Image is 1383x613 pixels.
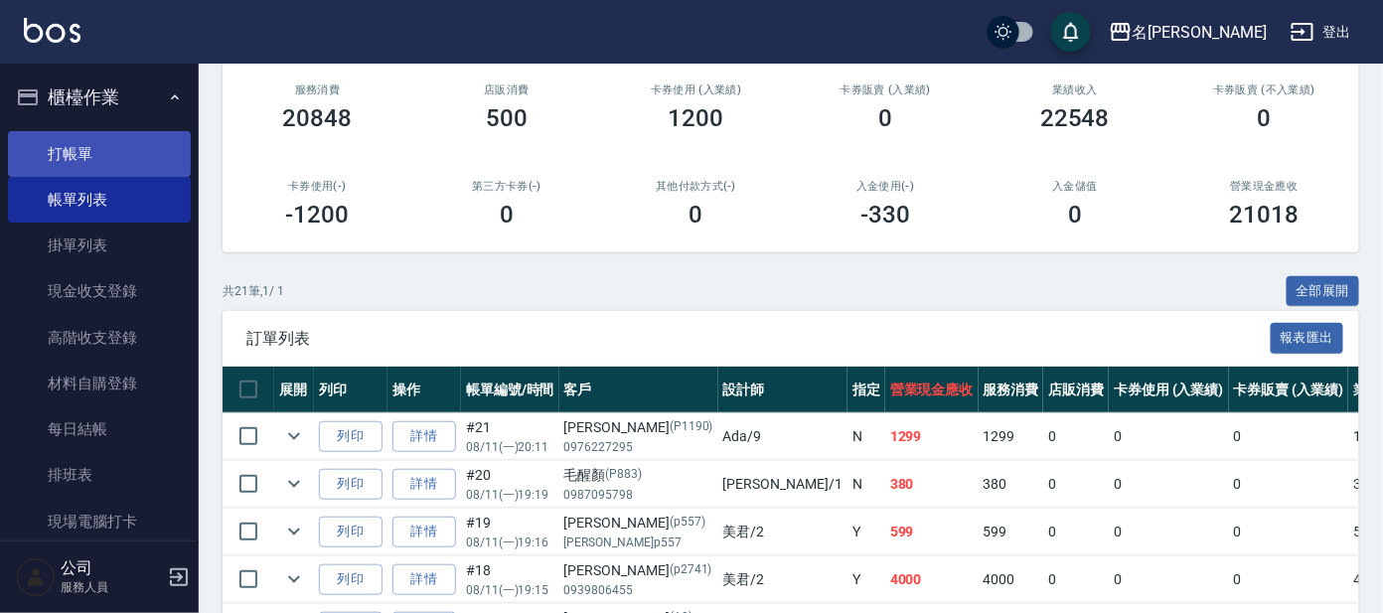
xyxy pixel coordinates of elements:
td: 0 [1229,509,1349,555]
h2: 業績收入 [1004,83,1147,96]
h3: 0 [500,201,514,229]
p: 共 21 筆, 1 / 1 [223,282,284,300]
th: 卡券使用 (入業績) [1109,367,1229,413]
th: 操作 [387,367,461,413]
h2: 其他付款方式(-) [625,180,767,193]
button: expand row [279,564,309,594]
th: 指定 [847,367,885,413]
td: 4000 [979,556,1044,603]
h3: -1200 [285,201,349,229]
button: 列印 [319,421,383,452]
td: N [847,461,885,508]
button: 名[PERSON_NAME] [1101,12,1275,53]
p: 08/11 (一) 20:11 [466,438,554,456]
td: 4000 [885,556,979,603]
p: 08/11 (一) 19:16 [466,534,554,551]
button: save [1051,12,1091,52]
img: Logo [24,18,80,43]
a: 排班表 [8,452,191,498]
td: #21 [461,413,559,460]
h3: 0 [878,104,892,132]
th: 帳單編號/時間 [461,367,559,413]
td: 380 [979,461,1044,508]
h2: 第三方卡券(-) [436,180,578,193]
td: 0 [1043,556,1109,603]
td: 1299 [885,413,979,460]
a: 報表匯出 [1271,328,1344,347]
p: 08/11 (一) 19:19 [466,486,554,504]
h2: 卡券使用(-) [246,180,388,193]
button: expand row [279,469,309,499]
td: 0 [1043,461,1109,508]
td: N [847,413,885,460]
th: 展開 [274,367,314,413]
p: [PERSON_NAME]p557 [564,534,713,551]
th: 列印 [314,367,387,413]
p: 0976227295 [564,438,713,456]
button: expand row [279,517,309,546]
td: [PERSON_NAME] /1 [718,461,847,508]
h2: 卡券販賣 (入業績) [815,83,957,96]
p: 0987095798 [564,486,713,504]
p: 服務人員 [61,578,162,596]
a: 詳情 [392,564,456,595]
td: 599 [979,509,1044,555]
h2: 店販消費 [436,83,578,96]
div: [PERSON_NAME] [564,417,713,438]
td: 1299 [979,413,1044,460]
td: 0 [1043,413,1109,460]
td: 美君 /2 [718,509,847,555]
h3: 0 [690,201,703,229]
h2: 入金使用(-) [815,180,957,193]
a: 詳情 [392,517,456,547]
th: 客戶 [559,367,718,413]
h2: 入金儲值 [1004,180,1147,193]
a: 每日結帳 [8,406,191,452]
th: 設計師 [718,367,847,413]
button: 列印 [319,517,383,547]
h3: 0 [1068,201,1082,229]
h3: 22548 [1040,104,1110,132]
button: 列印 [319,564,383,595]
h3: 20848 [282,104,352,132]
th: 服務消費 [979,367,1044,413]
p: (P883) [606,465,643,486]
p: (P1190) [670,417,713,438]
button: 櫃檯作業 [8,72,191,123]
td: 0 [1109,413,1229,460]
h3: 1200 [669,104,724,132]
td: Y [847,509,885,555]
a: 掛單列表 [8,223,191,268]
td: 美君 /2 [718,556,847,603]
p: (p2741) [670,560,712,581]
td: 0 [1229,413,1349,460]
a: 現場電腦打卡 [8,499,191,544]
td: Ada /9 [718,413,847,460]
h3: -330 [860,201,910,229]
a: 現金收支登錄 [8,268,191,314]
h3: 500 [486,104,528,132]
div: [PERSON_NAME] [564,560,713,581]
a: 材料自購登錄 [8,361,191,406]
td: 380 [885,461,979,508]
h5: 公司 [61,558,162,578]
td: 0 [1109,461,1229,508]
div: 毛醒顏 [564,465,713,486]
td: 599 [885,509,979,555]
th: 店販消費 [1043,367,1109,413]
a: 詳情 [392,469,456,500]
td: #18 [461,556,559,603]
h3: 0 [1258,104,1272,132]
h2: 卡券使用 (入業績) [625,83,767,96]
button: 全部展開 [1287,276,1360,307]
button: expand row [279,421,309,451]
div: 名[PERSON_NAME] [1133,20,1267,45]
td: Y [847,556,885,603]
td: #20 [461,461,559,508]
td: 0 [1043,509,1109,555]
p: 0939806455 [564,581,713,599]
button: 列印 [319,469,383,500]
span: 訂單列表 [246,329,1271,349]
h3: 21018 [1230,201,1300,229]
td: 0 [1229,556,1349,603]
